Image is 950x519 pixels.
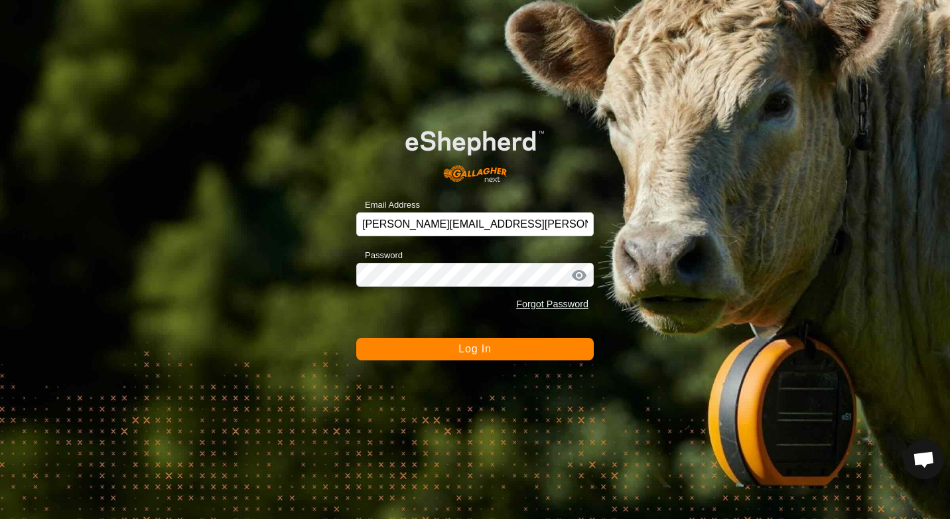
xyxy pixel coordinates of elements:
[356,212,594,236] input: Email Address
[458,343,491,354] span: Log In
[904,439,944,479] a: Open chat
[356,249,403,262] label: Password
[516,299,588,309] a: Forgot Password
[356,198,420,212] label: Email Address
[356,338,594,360] button: Log In
[380,111,570,192] img: E-shepherd Logo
